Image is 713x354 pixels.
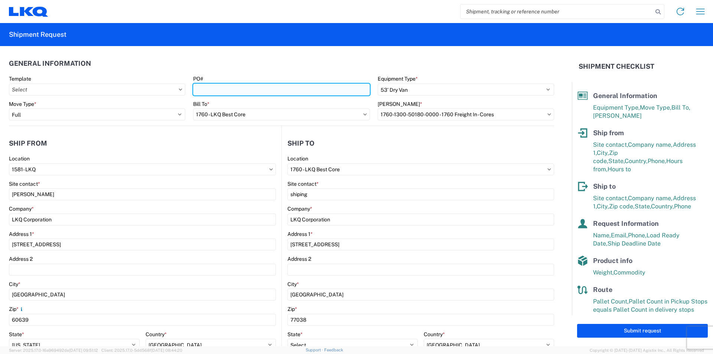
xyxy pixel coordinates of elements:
span: City, [597,203,609,210]
input: Select [9,163,276,175]
a: Support [306,348,324,352]
h2: Shipment Request [9,30,66,39]
label: Move Type [9,101,36,107]
input: Select [287,163,554,175]
span: Request Information [593,220,659,227]
span: Move Type, [640,104,671,111]
label: Address 2 [287,256,311,262]
span: Commodity [613,269,645,276]
label: Zip [9,306,25,312]
h2: Shipment Checklist [579,62,654,71]
span: Ship Deadline Date [608,240,661,247]
span: Name, [593,232,611,239]
span: Ship to [593,182,616,190]
span: Server: 2025.17.0-16a969492de [9,348,98,353]
label: State [9,331,24,338]
span: State, [608,157,625,165]
span: Weight, [593,269,613,276]
span: Hours to [608,166,631,173]
label: Equipment Type [378,75,418,82]
label: Site contact [287,181,319,187]
span: Country, [625,157,648,165]
span: Ship from [593,129,624,137]
label: Location [9,155,30,162]
label: City [287,281,299,288]
label: PO# [193,75,203,82]
label: Address 1 [287,231,313,237]
span: Client: 2025.17.0-5dd568f [101,348,182,353]
label: Site contact [9,181,40,187]
h2: General Information [9,60,91,67]
span: Zip code, [609,203,635,210]
label: City [9,281,20,288]
label: Company [9,205,34,212]
span: Phone [674,203,691,210]
span: State, [635,203,651,210]
span: [PERSON_NAME] [593,112,642,119]
label: State [287,331,303,338]
label: Location [287,155,308,162]
h2: Ship to [287,140,315,147]
input: Select [193,108,369,120]
span: Site contact, [593,195,628,202]
label: Address 2 [9,256,33,262]
span: [DATE] 08:44:20 [151,348,182,353]
span: Site contact, [593,141,628,148]
span: Company name, [628,141,673,148]
span: Route [593,286,612,293]
span: City, [597,149,609,156]
label: Address 1 [9,231,34,237]
button: Submit request [577,324,708,338]
span: Email, [611,232,628,239]
label: [PERSON_NAME] [378,101,422,107]
span: Product info [593,257,632,264]
span: Pallet Count in Pickup Stops equals Pallet Count in delivery stops [593,298,707,313]
input: Select [9,84,185,95]
label: Country [424,331,445,338]
span: Company name, [628,195,673,202]
label: Country [146,331,167,338]
label: Zip [287,306,297,312]
span: General Information [593,92,657,100]
span: Country, [651,203,674,210]
label: Template [9,75,31,82]
span: [DATE] 09:51:12 [69,348,98,353]
input: Shipment, tracking or reference number [460,4,653,19]
label: Company [287,205,312,212]
label: Bill To [193,101,209,107]
span: Bill To, [671,104,690,111]
h2: Ship from [9,140,47,147]
span: Equipment Type, [593,104,640,111]
span: Pallet Count, [593,298,629,305]
span: Phone, [648,157,666,165]
input: Select [378,108,554,120]
span: Copyright © [DATE]-[DATE] Agistix Inc., All Rights Reserved [590,347,704,354]
a: Feedback [324,348,343,352]
span: Phone, [628,232,647,239]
